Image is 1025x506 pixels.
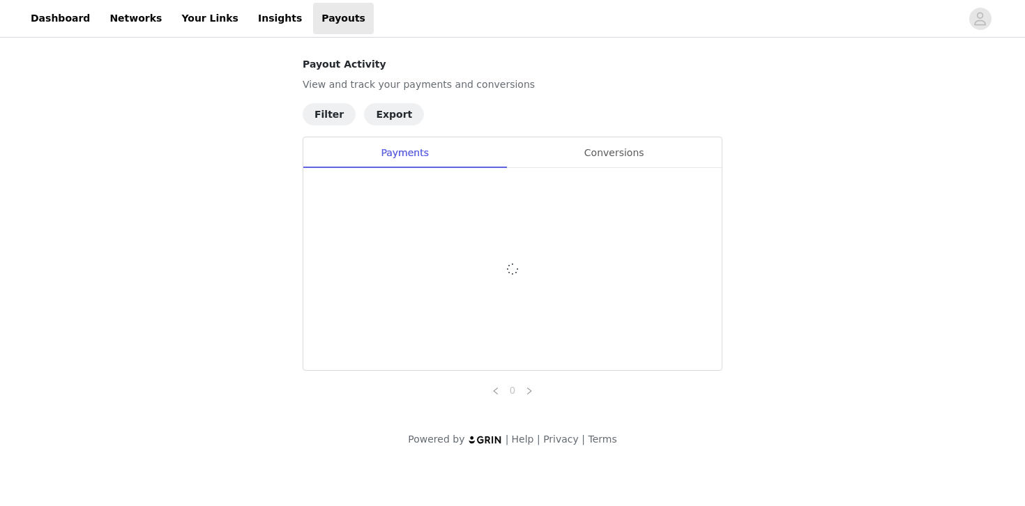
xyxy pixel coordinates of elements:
[101,3,170,34] a: Networks
[173,3,247,34] a: Your Links
[543,434,579,445] a: Privacy
[505,383,520,398] a: 0
[303,57,722,72] h4: Payout Activity
[22,3,98,34] a: Dashboard
[512,434,534,445] a: Help
[468,435,503,444] img: logo
[487,382,504,399] li: Previous Page
[364,103,424,125] button: Export
[250,3,310,34] a: Insights
[521,382,538,399] li: Next Page
[525,387,533,395] i: icon: right
[506,137,722,169] div: Conversions
[303,77,722,92] p: View and track your payments and conversions
[408,434,464,445] span: Powered by
[973,8,987,30] div: avatar
[303,103,356,125] button: Filter
[582,434,585,445] span: |
[588,434,616,445] a: Terms
[504,382,521,399] li: 0
[537,434,540,445] span: |
[506,434,509,445] span: |
[492,387,500,395] i: icon: left
[313,3,374,34] a: Payouts
[303,137,506,169] div: Payments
